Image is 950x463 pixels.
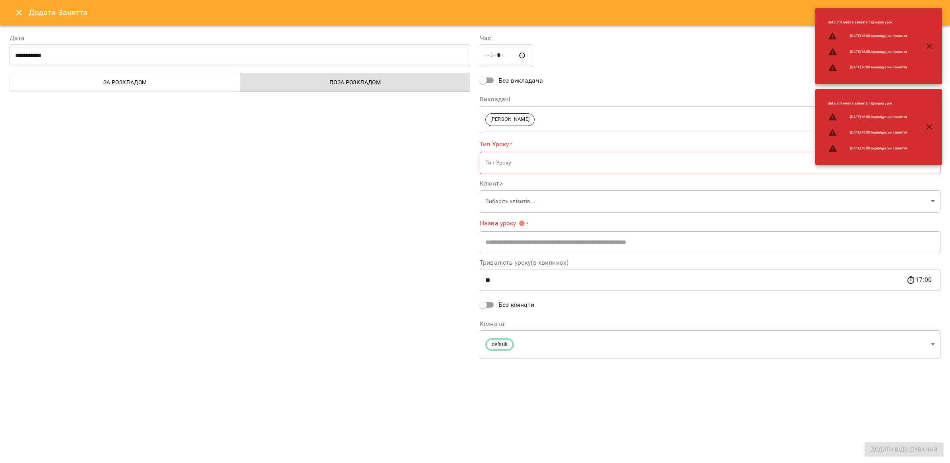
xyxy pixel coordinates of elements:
[480,190,940,213] div: Виберіть клієнтів...
[480,321,940,327] label: Кімната
[480,152,940,174] div: Тип Уроку
[480,330,940,358] div: default
[480,139,940,149] label: Тип Уроку
[487,341,512,349] span: default
[486,116,534,123] span: [PERSON_NAME]
[480,96,940,103] label: Викладачі
[480,260,940,266] label: Тривалість уроку(в хвилинах)
[498,300,535,310] span: Без кімнати
[10,3,29,22] button: Close
[822,28,913,44] li: [DATE] 16:00 індивідуальні заняття
[245,77,465,87] span: Поза розкладом
[485,198,928,205] p: Виберіть клієнтів...
[485,159,928,167] p: Тип Уроку
[519,220,525,227] svg: Вкажіть назву уроку або виберіть клієнтів
[822,98,913,109] li: default : Кімната зайнята під інший урок
[10,35,470,41] label: Дата
[480,106,940,133] div: [PERSON_NAME]
[822,44,913,60] li: [DATE] 16:00 індивідуальні заняття
[822,17,913,28] li: default : Кімната зайнята під інший урок
[498,76,543,85] span: Без викладача
[10,73,240,92] button: За розкладом
[822,60,913,76] li: [DATE] 16:00 індивідуальні заняття
[822,140,913,156] li: [DATE] 16:00 індивідуальні заняття
[480,35,940,41] label: Час
[822,109,913,125] li: [DATE] 16:00 індивідуальні заняття
[480,220,525,227] span: Назва уроку
[822,125,913,141] li: [DATE] 16:00 індивідуальні заняття
[240,73,470,92] button: Поза розкладом
[15,77,235,87] span: За розкладом
[480,180,940,187] label: Клієнти
[29,6,940,19] h6: Додати Заняття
